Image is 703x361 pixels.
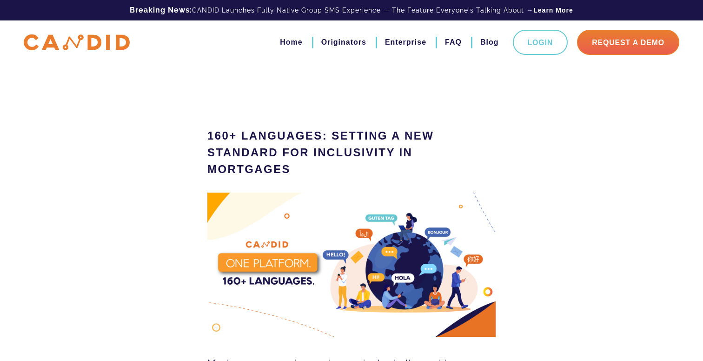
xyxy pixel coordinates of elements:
img: CANDID APP [24,34,130,51]
a: Learn More [533,6,573,15]
a: Home [280,34,302,50]
a: Blog [480,34,499,50]
a: Request A Demo [577,30,679,55]
a: Login [513,30,568,55]
b: Breaking News: [130,6,192,14]
a: Originators [321,34,366,50]
a: FAQ [445,34,462,50]
a: Enterprise [385,34,426,50]
h1: 160+ Languages: Setting a New Standard for Inclusivity in Mortgages [207,127,496,178]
